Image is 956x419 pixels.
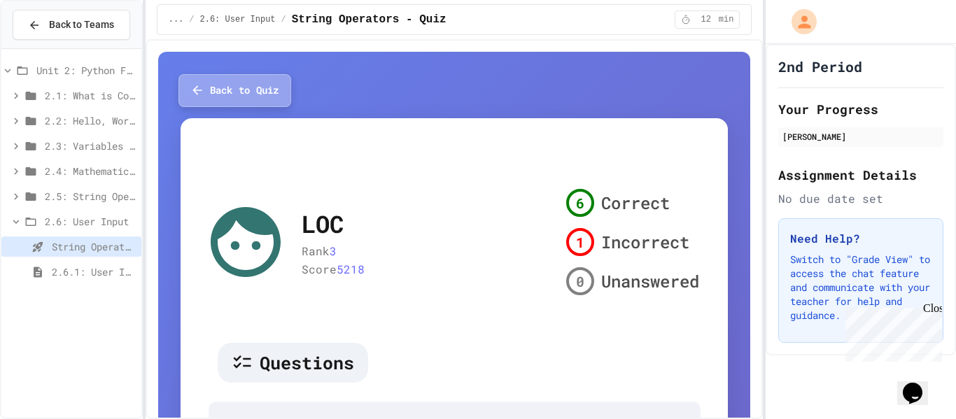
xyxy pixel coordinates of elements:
[566,189,594,217] div: 6
[330,243,337,258] span: 3
[169,14,184,25] span: ...
[566,228,594,256] div: 1
[782,130,939,143] div: [PERSON_NAME]
[566,267,594,295] div: 0
[45,88,136,103] span: 2.1: What is Code?
[36,63,136,78] span: Unit 2: Python Fundamentals
[292,11,447,28] span: String Operators - Quiz
[302,262,337,276] span: Score
[601,190,670,215] span: Correct
[790,230,932,247] h3: Need Help?
[6,6,97,89] div: Chat with us now!Close
[778,190,943,207] div: No due date set
[302,243,330,258] span: Rank
[45,139,136,153] span: 2.3: Variables and Data Types
[778,165,943,185] h2: Assignment Details
[840,302,942,362] iframe: chat widget
[601,269,699,294] span: Unanswered
[601,229,689,255] span: Incorrect
[695,14,717,25] span: 12
[49,17,114,32] span: Back to Teams
[337,262,365,276] span: 5218
[200,14,276,25] span: 2.6: User Input
[719,14,734,25] span: min
[52,239,136,254] span: String Operators - Quiz
[45,113,136,128] span: 2.2: Hello, World!
[778,57,862,76] h1: 2nd Period
[45,164,136,178] span: 2.4: Mathematical Operators
[13,10,130,40] button: Back to Teams
[777,6,820,38] div: My Account
[45,189,136,204] span: 2.5: String Operators
[778,99,943,119] h2: Your Progress
[189,14,194,25] span: /
[45,214,136,229] span: 2.6: User Input
[52,264,136,279] span: 2.6.1: User Input
[178,74,291,107] button: Back to Quiz
[897,363,942,405] iframe: chat widget
[302,206,344,241] div: LOC
[260,350,354,376] span: Questions
[790,253,932,322] p: Switch to "Grade View" to access the chat feature and communicate with your teacher for help and ...
[281,14,286,25] span: /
